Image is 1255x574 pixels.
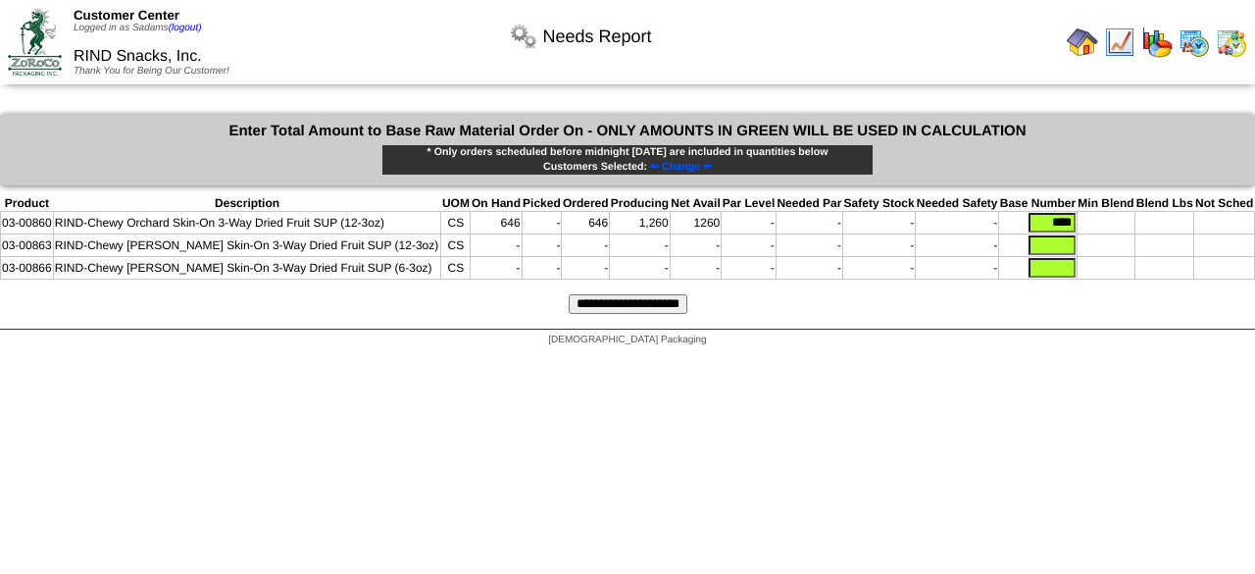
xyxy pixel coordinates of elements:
a: ⇐ Change ⇐ [647,161,712,173]
th: Net Avail [670,195,722,212]
span: Logged in as Sadams [74,23,202,33]
td: CS [441,235,471,257]
div: * Only orders scheduled before midnight [DATE] are included in quantities below Customers Selected: [381,144,874,176]
td: - [722,212,777,235]
td: 646 [562,212,610,235]
th: On Hand [471,195,522,212]
td: RIND-Chewy Orchard Skin-On 3-Way Dried Fruit SUP (12-3oz) [53,212,441,235]
img: calendarinout.gif [1216,26,1247,58]
img: home.gif [1067,26,1098,58]
td: - [916,235,999,257]
img: ZoRoCo_Logo(Green%26Foil)%20jpg.webp [8,9,62,75]
span: [DEMOGRAPHIC_DATA] Packaging [548,335,706,345]
td: 646 [471,212,522,235]
th: Min Blend [1077,195,1134,212]
span: ⇐ Change ⇐ [650,161,712,173]
th: Safety Stock [843,195,916,212]
td: - [610,257,671,280]
td: CS [441,257,471,280]
span: Thank You for Being Our Customer! [74,66,229,77]
td: - [670,257,722,280]
td: - [522,212,562,235]
td: - [916,257,999,280]
th: Not Sched [1194,195,1255,212]
th: Needed Safety [916,195,999,212]
img: line_graph.gif [1104,26,1135,58]
td: - [522,235,562,257]
td: 1260 [670,212,722,235]
td: RIND-Chewy [PERSON_NAME] Skin-On 3-Way Dried Fruit SUP (12-3oz) [53,235,441,257]
td: - [471,235,522,257]
td: 03-00863 [1,235,54,257]
td: - [843,212,916,235]
img: calendarprod.gif [1179,26,1210,58]
th: Description [53,195,441,212]
th: Product [1,195,54,212]
td: - [722,235,777,257]
th: Ordered [562,195,610,212]
span: Customer Center [74,8,179,23]
td: - [670,235,722,257]
span: Needs Report [543,26,652,47]
th: Picked [522,195,562,212]
th: Base Number [999,195,1078,212]
td: - [610,235,671,257]
td: 03-00866 [1,257,54,280]
th: UOM [441,195,471,212]
td: - [776,257,842,280]
img: workflow.png [508,21,539,52]
th: Producing [610,195,671,212]
img: graph.gif [1141,26,1173,58]
td: - [722,257,777,280]
td: - [522,257,562,280]
td: 03-00860 [1,212,54,235]
th: Par Level [722,195,777,212]
td: - [776,212,842,235]
td: - [843,257,916,280]
td: - [843,235,916,257]
th: Needed Par [776,195,842,212]
td: - [916,212,999,235]
td: - [562,257,610,280]
td: RIND-Chewy [PERSON_NAME] Skin-On 3-Way Dried Fruit SUP (6-3oz) [53,257,441,280]
span: RIND Snacks, Inc. [74,48,202,65]
a: (logout) [169,23,202,33]
td: 1,260 [610,212,671,235]
th: Blend Lbs [1135,195,1194,212]
td: - [776,235,842,257]
td: - [562,235,610,257]
td: - [471,257,522,280]
td: CS [441,212,471,235]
